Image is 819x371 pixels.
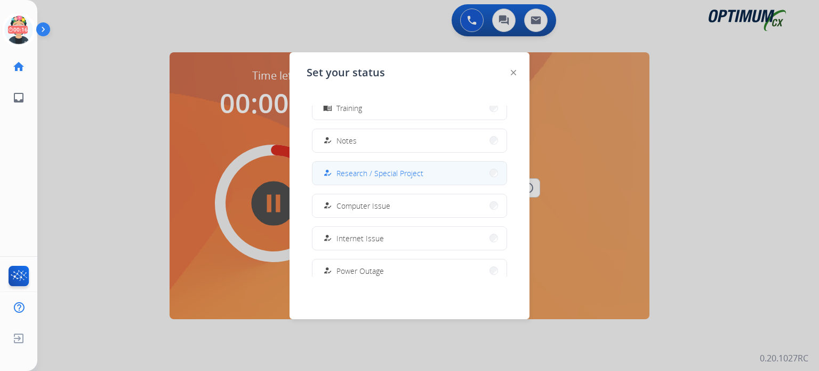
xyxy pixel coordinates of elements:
button: Internet Issue [312,227,507,250]
button: Research / Special Project [312,162,507,185]
mat-icon: how_to_reg [323,234,332,243]
button: Power Outage [312,259,507,282]
button: Training [312,97,507,120]
mat-icon: how_to_reg [323,201,332,210]
mat-icon: menu_book [323,104,332,113]
span: Set your status [307,65,385,80]
mat-icon: how_to_reg [323,266,332,275]
span: Power Outage [336,265,384,277]
button: Notes [312,129,507,152]
p: 0.20.1027RC [760,352,808,365]
mat-icon: how_to_reg [323,136,332,145]
mat-icon: inbox [12,91,25,104]
span: Internet Issue [336,233,384,244]
mat-icon: how_to_reg [323,169,332,178]
img: close-button [511,70,516,75]
span: Research / Special Project [336,168,423,179]
span: Training [336,102,362,114]
span: Notes [336,135,357,146]
button: Computer Issue [312,194,507,217]
span: Computer Issue [336,200,390,211]
mat-icon: home [12,60,25,73]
